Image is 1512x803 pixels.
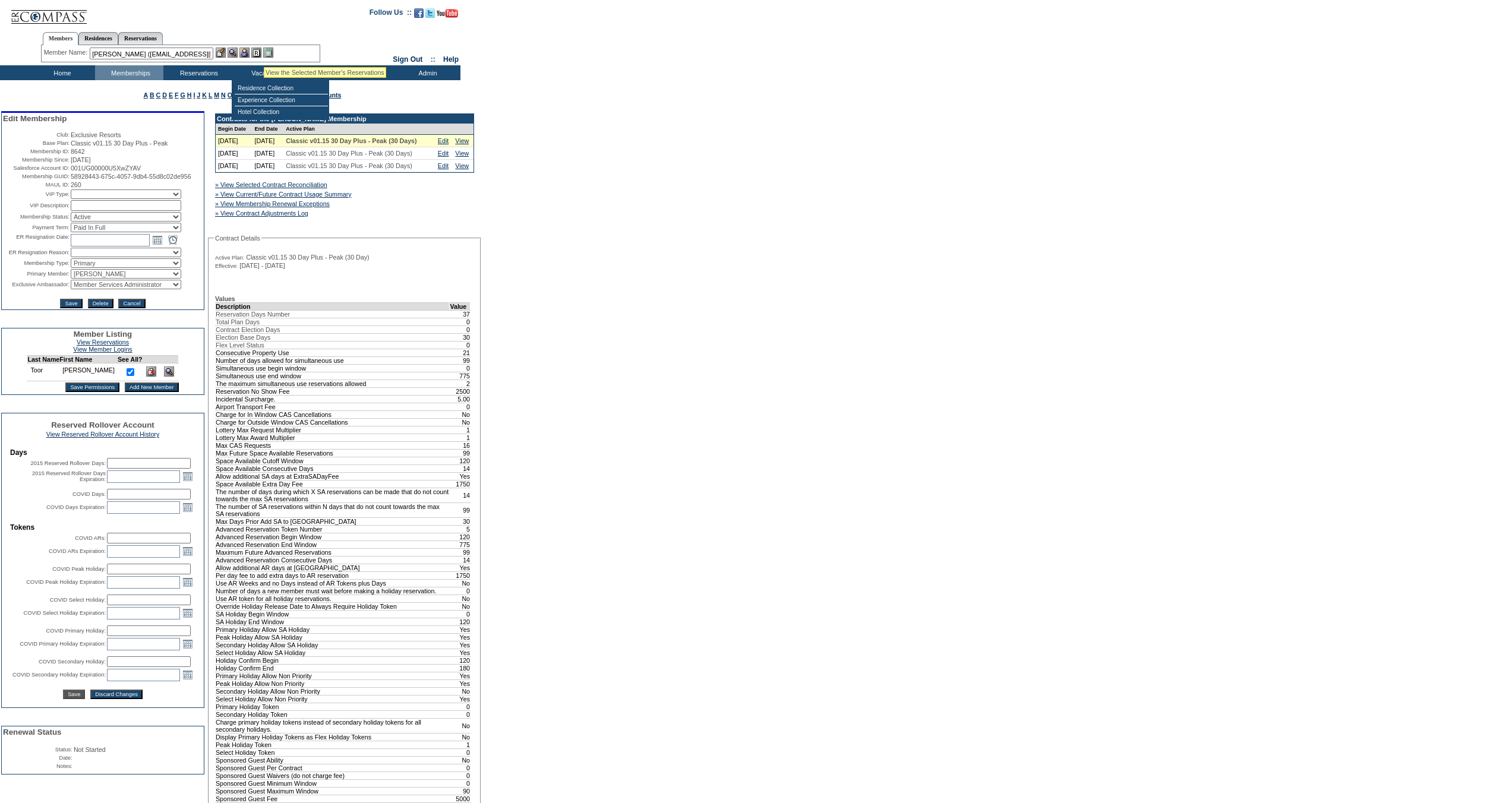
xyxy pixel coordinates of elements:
[455,162,469,169] a: View
[450,656,471,664] td: 120
[450,602,471,610] td: No
[216,342,264,349] span: Flex Level Status
[450,618,471,625] td: 120
[3,173,70,180] td: Membership GUID:
[216,587,450,595] td: Number of days a new member must wait before making a holiday reservation.
[251,48,261,58] img: Reservations
[283,124,435,135] td: Active Plan
[216,756,450,764] td: Sponsored Guest Ability
[425,12,435,19] a: Follow us on Twitter
[3,248,70,257] td: ER Resignation Reason:
[252,124,284,135] td: End Date
[3,200,70,211] td: VIP Description:
[437,9,458,18] img: Subscribe to our YouTube Channel
[12,672,106,678] label: COVID Secondary Holiday Expiration:
[150,91,154,99] a: B
[450,480,471,488] td: 1750
[24,610,106,616] label: COVID Select Holiday Expiration:
[216,48,226,58] img: b_edit.gif
[216,410,450,418] td: Charge for In Window CAS Cancellations
[32,470,106,482] label: 2015 Reserved Rollover Days Expiration:
[216,687,450,695] td: Secondary Holiday Allow Non Priority
[216,787,450,795] td: Sponsored Guest Maximum Window
[450,464,471,472] td: 14
[216,679,450,687] td: Peak Holiday Allow Non Priority
[216,533,450,540] td: Advanced Reservation Begin Window
[78,32,118,45] a: Residences
[252,135,284,147] td: [DATE]
[216,349,450,356] td: Consecutive Property Use
[46,504,106,510] label: COVID Days Expiration:
[125,382,179,392] input: Add New Member
[450,772,471,779] td: 0
[216,318,260,325] span: Total Plan Days
[216,147,252,160] td: [DATE]
[216,556,450,564] td: Advanced Reservation Consecutive Days
[450,325,471,333] td: 0
[414,8,424,18] img: Become our fan on Facebook
[3,148,70,155] td: Membership ID:
[44,48,90,58] div: Member Name:
[216,472,450,480] td: Allow additional SA days at ExtraSADayFee
[450,625,471,633] td: Yes
[216,434,450,441] td: Lottery Max Award Multiplier
[216,160,252,172] td: [DATE]
[202,91,207,99] a: K
[450,610,471,618] td: 0
[216,579,450,587] td: Use AR Weeks and no Days instead of AR Tokens plus Days
[431,55,435,64] span: ::
[216,302,450,310] td: Description
[71,148,85,155] span: 8642
[216,441,450,449] td: Max CAS Requests
[450,302,471,310] td: Value
[3,258,70,268] td: Membership Type:
[216,480,450,488] td: Space Available Extra Day Fee
[216,656,450,664] td: Holiday Confirm Begin
[193,91,195,99] a: I
[144,91,148,99] a: A
[450,318,471,325] td: 0
[450,764,471,772] td: 0
[27,356,59,363] td: Last Name
[71,156,91,163] span: [DATE]
[252,147,284,160] td: [DATE]
[26,579,106,585] label: COVID Peak Holiday Expiration:
[216,502,450,517] td: The number of SA reservations within N days that do not count towards the max SA reservations
[286,162,412,169] span: Classic v01.15 30 Day Plus - Peak (30 Days)
[450,548,471,556] td: 99
[46,628,106,634] label: COVID Primary Holiday:
[235,94,328,106] td: Experience Collection
[71,181,81,188] span: 260
[393,55,422,64] a: Sign Out
[450,472,471,480] td: Yes
[181,637,194,650] a: Open the calendar popup.
[46,431,160,438] a: View Reserved Rollover Account History
[216,625,450,633] td: Primary Holiday Allow SA Holiday
[216,356,450,364] td: Number of days allowed for simultaneous use
[3,223,70,232] td: Payment Term:
[450,441,471,449] td: 16
[20,641,106,647] label: COVID Primary Holiday Expiration:
[74,746,106,753] span: Not Started
[216,403,450,410] td: Airport Transport Fee
[239,262,285,269] span: [DATE] - [DATE]
[450,356,471,364] td: 99
[443,55,459,64] a: Help
[181,606,194,619] a: Open the calendar popup.
[370,7,412,21] td: Follow Us ::
[246,254,369,261] span: Classic v01.15 30 Day Plus - Peak (30 Day)
[216,618,450,625] td: SA Holiday End Window
[450,310,471,318] td: 37
[216,564,450,571] td: Allow additional AR days at [GEOGRAPHIC_DATA]
[450,502,471,517] td: 99
[215,254,244,261] span: Active Plan:
[60,299,82,308] input: Save
[216,548,450,556] td: Maximum Future Advanced Reservations
[450,579,471,587] td: No
[216,525,450,533] td: Advanced Reservation Token Number
[50,597,106,603] label: COVID Select Holiday:
[216,664,450,672] td: Holiday Confirm End
[3,269,70,279] td: Primary Member:
[3,746,72,753] td: Status:
[181,470,194,483] a: Open the calendar popup.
